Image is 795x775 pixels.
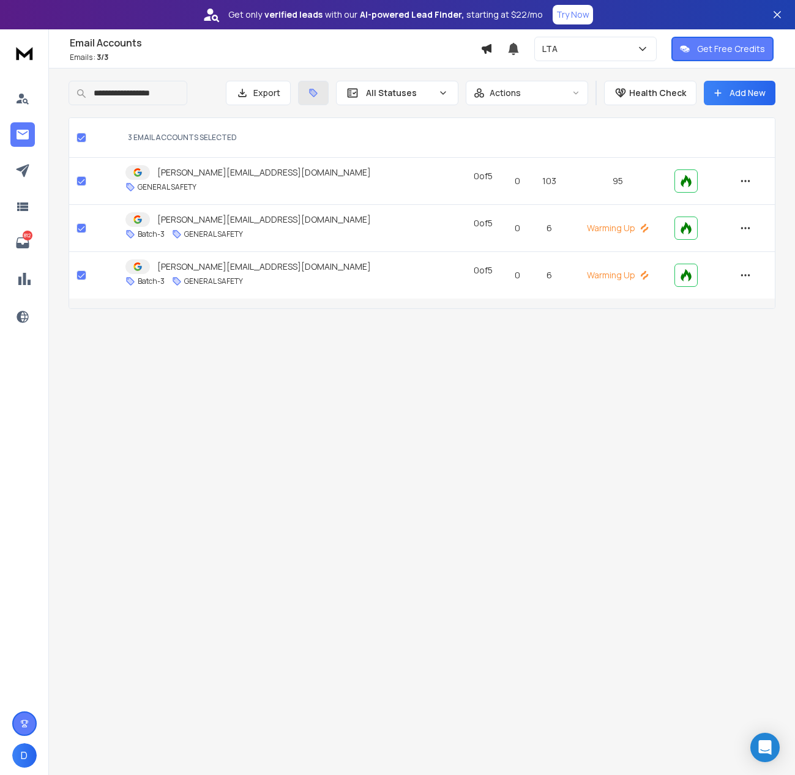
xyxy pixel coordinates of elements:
div: Open Intercom Messenger [750,733,780,762]
p: Try Now [556,9,589,21]
div: 0 of 5 [474,170,493,182]
td: 95 [568,158,667,205]
button: D [12,743,37,768]
p: [PERSON_NAME][EMAIL_ADDRESS][DOMAIN_NAME] [157,166,371,179]
p: [PERSON_NAME][EMAIL_ADDRESS][DOMAIN_NAME] [157,261,371,273]
div: 0 of 5 [474,264,493,276]
p: GENERAL SAFETY [184,229,243,239]
h1: Email Accounts [70,35,480,50]
button: Try Now [553,5,593,24]
strong: verified leads [264,9,323,21]
button: Export [226,81,291,105]
p: 0 [512,222,524,234]
strong: AI-powered Lead Finder, [360,9,464,21]
button: Get Free Credits [671,37,774,61]
p: 0 [512,175,524,187]
p: Warming Up [575,222,660,234]
p: Batch-3 [138,276,165,286]
td: 6 [531,252,568,299]
td: 6 [531,205,568,252]
p: 812 [23,231,32,240]
p: Get only with our starting at $22/mo [228,9,543,21]
p: Warming Up [575,269,660,281]
div: 0 of 5 [474,217,493,229]
div: 3 EMAIL ACCOUNTS SELECTED [128,133,451,143]
td: 103 [531,158,568,205]
img: logo [12,42,37,64]
p: Get Free Credits [697,43,765,55]
p: Emails : [70,53,480,62]
p: GENERAL SAFETY [138,182,196,192]
p: Health Check [629,87,686,99]
button: Health Check [604,81,696,105]
p: Batch-3 [138,229,165,239]
a: 812 [10,231,35,255]
span: 3 / 3 [97,52,108,62]
p: [PERSON_NAME][EMAIL_ADDRESS][DOMAIN_NAME] [157,213,371,226]
p: All Statuses [366,87,433,99]
p: GENERAL SAFETY [184,276,243,286]
p: 0 [512,269,524,281]
p: Actions [490,87,521,99]
button: Add New [704,81,775,105]
p: LTA [542,43,562,55]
